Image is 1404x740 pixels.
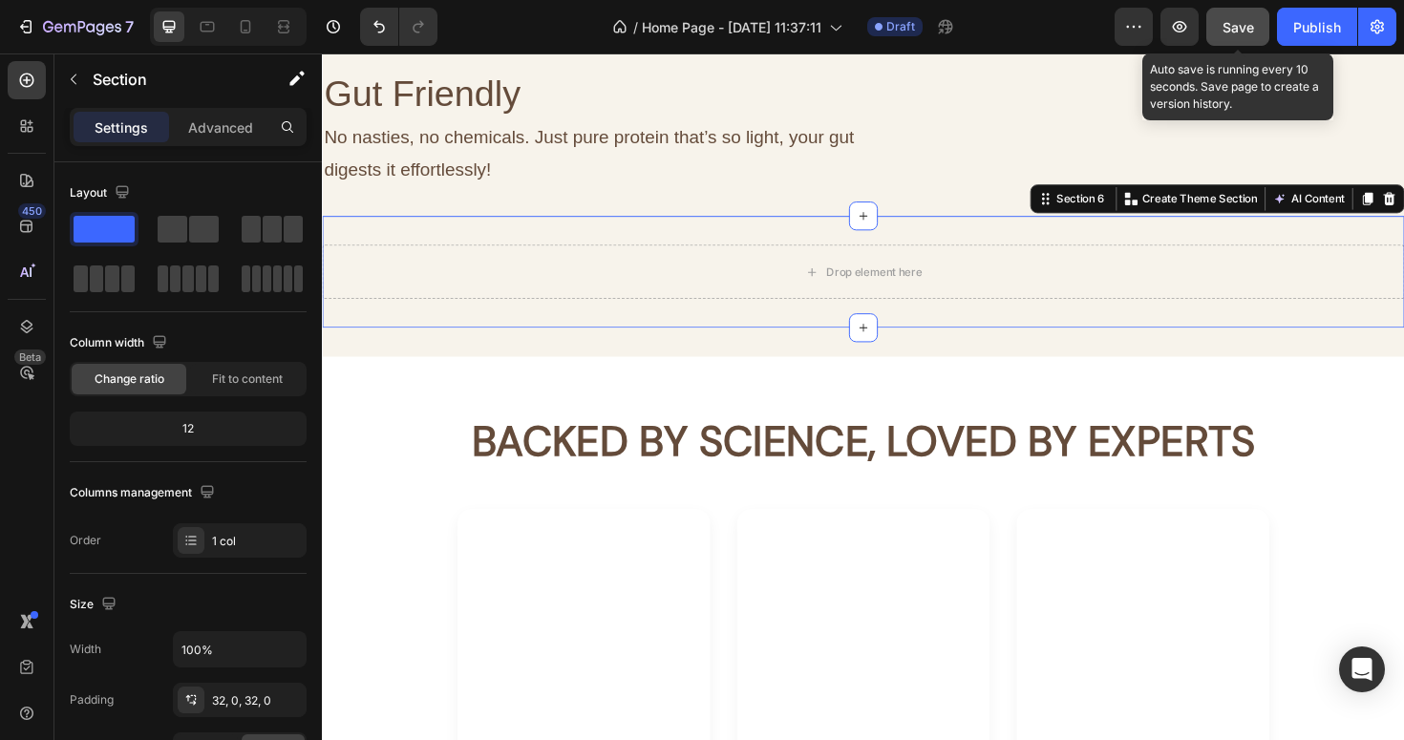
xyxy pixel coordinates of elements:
p: 7 [125,15,134,38]
div: 32, 0, 32, 0 [212,692,302,709]
p: Settings [95,117,148,137]
div: 450 [18,203,46,219]
div: 12 [74,415,303,442]
h2: BACKED BY SCIENCE, LOVED BY EXPERTS [19,378,1127,444]
button: AI Content [1003,142,1087,165]
div: Beta [14,349,46,365]
span: Change ratio [95,370,164,388]
div: Column width [70,330,171,356]
span: Draft [886,18,915,35]
span: Fit to content [212,370,283,388]
div: Padding [70,691,114,708]
div: Order [70,532,101,549]
p: Create Theme Section [868,145,990,162]
div: Columns management [70,480,219,506]
div: Size [70,592,120,618]
div: Open Intercom Messenger [1339,646,1385,692]
div: Undo/Redo [360,8,437,46]
button: Publish [1277,8,1357,46]
button: Save [1206,8,1269,46]
div: Width [70,641,101,658]
iframe: Design area [322,53,1404,740]
input: Auto [174,632,306,666]
span: / [633,17,638,37]
button: 7 [8,8,142,46]
div: Section 6 [774,145,833,162]
span: Home Page - [DATE] 11:37:11 [642,17,821,37]
div: 1 col [212,533,302,550]
span: Save [1223,19,1254,35]
p: Section [93,68,249,91]
div: Publish [1293,17,1341,37]
div: Layout [70,180,134,206]
p: Advanced [188,117,253,137]
div: Drop element here [534,223,635,239]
